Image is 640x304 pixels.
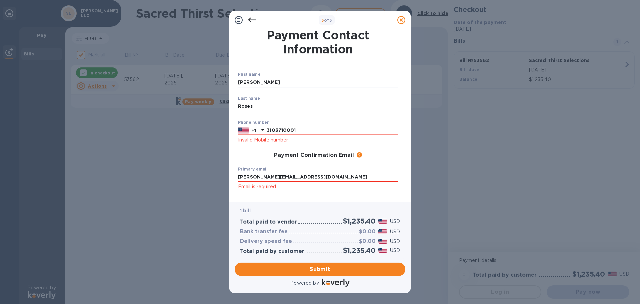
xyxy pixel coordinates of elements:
b: 1 bill [240,208,251,213]
b: of 3 [321,18,332,23]
p: USD [390,238,400,245]
h2: $1,235.40 [343,217,376,225]
p: USD [390,247,400,254]
h3: Delivery speed fee [240,238,292,245]
label: Phone number [238,120,269,124]
h3: Payment Confirmation Email [274,152,354,159]
span: 3 [321,18,324,23]
h3: $0.00 [359,238,376,245]
h3: $0.00 [359,229,376,235]
input: Enter your last name [238,101,398,111]
h1: Payment Contact Information [238,28,398,56]
label: Primary email [238,167,268,171]
p: USD [390,218,400,225]
label: Last name [238,96,260,100]
h3: Total paid to vendor [240,219,297,225]
p: Invalid Mobile number [238,136,398,144]
img: USD [378,219,387,224]
p: USD [390,228,400,235]
img: USD [378,239,387,244]
img: Logo [322,279,350,287]
input: Enter your phone number [267,125,398,135]
input: Enter your primary email [238,172,398,182]
input: Enter your first name [238,77,398,87]
h3: Total paid by customer [240,248,304,255]
span: Submit [240,265,400,273]
img: USD [378,229,387,234]
h3: Bank transfer fee [240,229,288,235]
img: USD [378,248,387,253]
img: US [238,127,249,134]
label: First name [238,73,260,77]
button: Submit [235,263,405,276]
p: +1 [251,127,256,134]
p: Email is required [238,183,398,191]
p: Powered by [290,280,319,287]
h2: $1,235.40 [343,246,376,255]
